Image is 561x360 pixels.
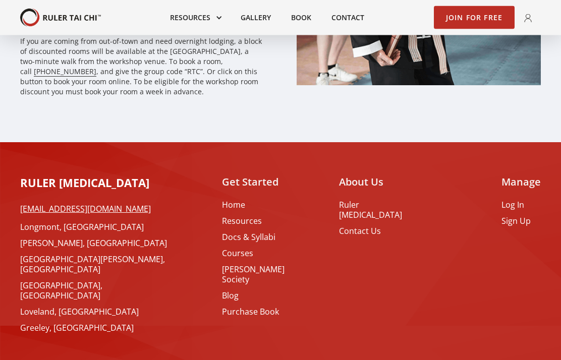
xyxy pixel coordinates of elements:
[222,200,307,210] a: Home
[160,7,231,29] div: Resources
[339,175,424,190] h2: About Us
[501,175,541,190] h2: Manage
[222,265,307,285] a: [PERSON_NAME] Society
[434,6,515,29] a: Join for Free
[222,216,307,226] a: Resources
[20,204,182,214] a: [EMAIL_ADDRESS][DOMAIN_NAME]
[222,175,307,190] h2: Get Started
[20,323,182,333] a: Greeley, [GEOGRAPHIC_DATA]
[20,9,101,27] a: home
[20,255,182,275] a: [GEOGRAPHIC_DATA][PERSON_NAME], [GEOGRAPHIC_DATA]
[20,37,264,97] p: If you are coming from out-of-town and need overnight lodging, a block of discounted rooms will b...
[222,291,307,301] a: Blog
[501,200,541,210] a: Log In
[20,222,182,232] a: Longmont, [GEOGRAPHIC_DATA]
[20,175,149,196] a: RULER [MEDICAL_DATA]
[20,307,182,317] a: Loveland, [GEOGRAPHIC_DATA]
[20,281,182,301] a: [GEOGRAPHIC_DATA], [GEOGRAPHIC_DATA]
[222,307,307,317] a: Purchase Book
[501,216,541,226] a: Sign Up
[281,7,321,29] a: Book
[20,238,182,249] a: [PERSON_NAME], [GEOGRAPHIC_DATA]
[20,9,101,27] img: Your Brand Name
[222,249,307,259] a: Courses
[339,226,424,236] a: Contact Us
[222,232,307,243] a: Docs & Syllabi
[339,200,424,220] a: Ruler [MEDICAL_DATA]
[321,7,374,29] a: Contact
[231,7,281,29] a: Gallery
